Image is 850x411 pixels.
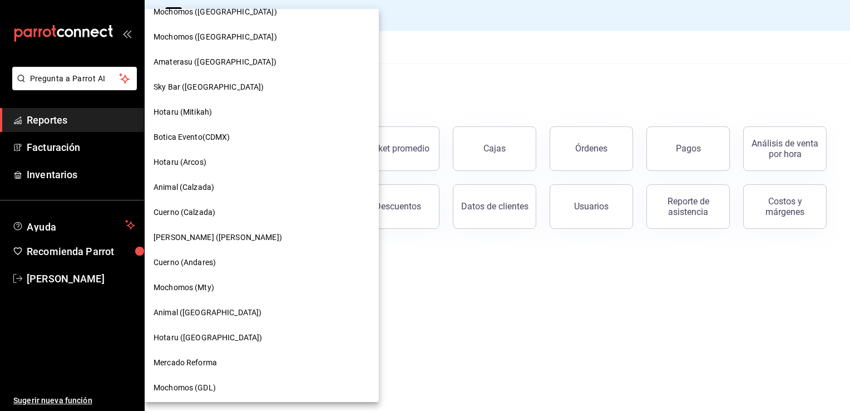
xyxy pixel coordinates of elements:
[145,325,379,350] div: Hotaru ([GEOGRAPHIC_DATA])
[154,31,277,43] span: Mochomos ([GEOGRAPHIC_DATA])
[154,81,264,93] span: Sky Bar ([GEOGRAPHIC_DATA])
[154,232,282,243] span: [PERSON_NAME] ([PERSON_NAME])
[145,175,379,200] div: Animal (Calzada)
[145,275,379,300] div: Mochomos (Mty)
[154,182,214,193] span: Animal (Calzada)
[145,250,379,275] div: Cuerno (Andares)
[154,6,277,18] span: Mochomos ([GEOGRAPHIC_DATA])
[154,257,216,268] span: Cuerno (Andares)
[145,75,379,100] div: Sky Bar ([GEOGRAPHIC_DATA])
[154,156,206,168] span: Hotaru (Arcos)
[145,50,379,75] div: Amaterasu ([GEOGRAPHIC_DATA])
[154,56,276,68] span: Amaterasu ([GEOGRAPHIC_DATA])
[145,225,379,250] div: [PERSON_NAME] ([PERSON_NAME])
[145,200,379,225] div: Cuerno (Calzada)
[154,131,230,143] span: Botica Evento(CDMX)
[145,350,379,375] div: Mercado Reforma
[154,357,217,369] span: Mercado Reforma
[145,375,379,400] div: Mochomos (GDL)
[154,332,262,344] span: Hotaru ([GEOGRAPHIC_DATA])
[154,207,215,218] span: Cuerno (Calzada)
[154,382,216,394] span: Mochomos (GDL)
[145,125,379,150] div: Botica Evento(CDMX)
[154,282,214,293] span: Mochomos (Mty)
[145,300,379,325] div: Animal ([GEOGRAPHIC_DATA])
[145,100,379,125] div: Hotaru (Mitikah)
[145,150,379,175] div: Hotaru (Arcos)
[154,307,261,319] span: Animal ([GEOGRAPHIC_DATA])
[154,106,212,118] span: Hotaru (Mitikah)
[145,25,379,50] div: Mochomos ([GEOGRAPHIC_DATA])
